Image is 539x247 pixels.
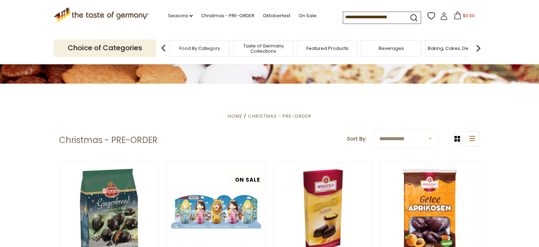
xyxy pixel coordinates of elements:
h1: Christmas - PRE-ORDER [59,135,158,145]
label: Sort By: [347,135,366,143]
a: Taste of Germany Collections [235,43,292,54]
p: Choice of Categories [54,39,156,57]
a: Christmas - PRE-ORDER [248,113,311,119]
a: On Sale [299,12,317,20]
img: next arrow [471,41,485,55]
a: Seasons [168,12,193,20]
span: $0.00 [463,13,475,19]
img: previous arrow [157,41,171,55]
a: Food By Category [179,46,220,51]
a: Home [228,113,242,119]
a: Oktoberfest [263,12,290,20]
a: Baking, Cakes, Desserts [428,46,482,51]
a: Featured Products [306,46,348,51]
a: Christmas - PRE-ORDER [201,12,254,20]
a: Beverages [379,46,404,51]
button: $0.00 [449,12,479,22]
